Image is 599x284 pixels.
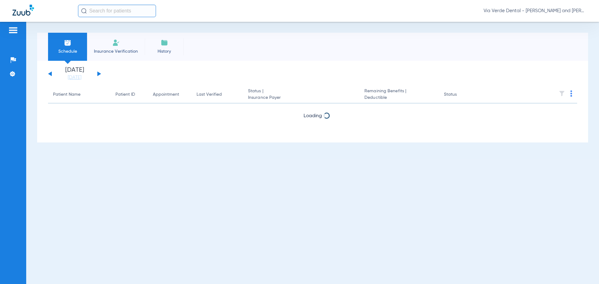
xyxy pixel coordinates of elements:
[12,5,34,16] img: Zuub Logo
[53,48,82,55] span: Schedule
[570,90,572,97] img: group-dot-blue.svg
[439,86,481,103] th: Status
[81,8,87,14] img: Search Icon
[53,91,80,98] div: Patient Name
[56,75,93,81] a: [DATE]
[115,91,143,98] div: Patient ID
[112,39,120,46] img: Manual Insurance Verification
[153,91,179,98] div: Appointment
[248,94,354,101] span: Insurance Payer
[484,8,587,14] span: Via Verde Dental - [PERSON_NAME] and [PERSON_NAME] DDS
[161,39,168,46] img: History
[364,94,434,101] span: Deductible
[359,86,439,103] th: Remaining Benefits |
[92,48,140,55] span: Insurance Verification
[56,67,93,81] li: [DATE]
[8,26,18,34] img: hamburger-icon
[197,91,238,98] div: Last Verified
[559,90,565,97] img: filter.svg
[53,91,105,98] div: Patient Name
[304,113,322,118] span: Loading
[197,91,222,98] div: Last Verified
[78,5,156,17] input: Search for patients
[115,91,135,98] div: Patient ID
[64,39,71,46] img: Schedule
[243,86,359,103] th: Status |
[153,91,187,98] div: Appointment
[149,48,179,55] span: History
